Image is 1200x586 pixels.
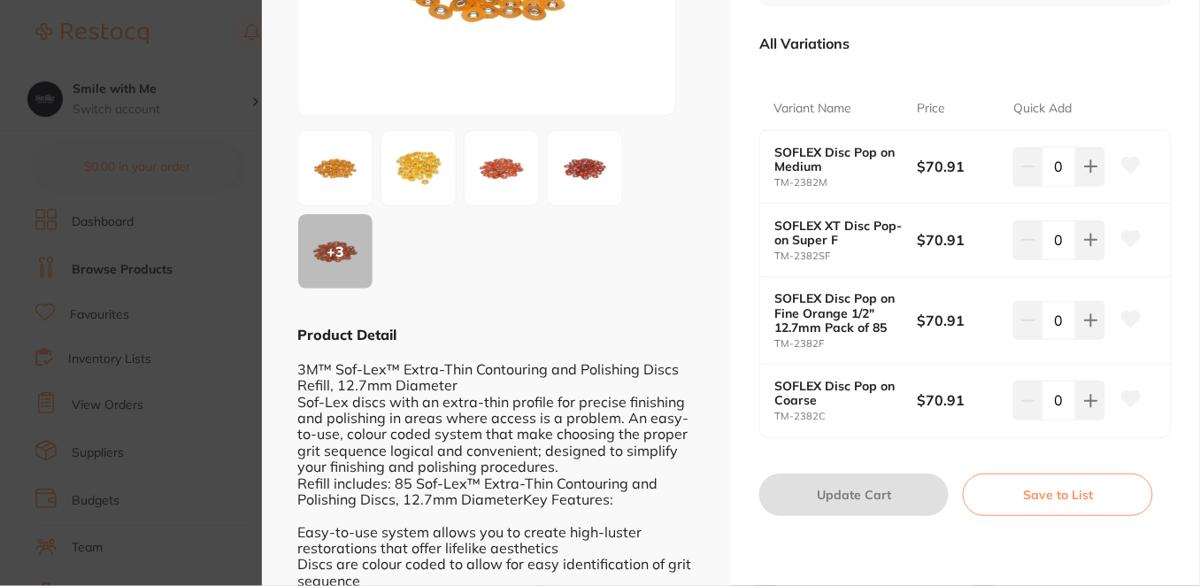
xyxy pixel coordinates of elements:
[918,157,1004,176] b: $70.91
[918,390,1004,410] b: $70.91
[774,411,918,422] small: TM-2382C
[297,326,396,343] b: Product Detail
[1013,100,1072,118] p: Quick Add
[553,136,617,200] img: ODJDLmpwZw
[304,136,367,200] img: ODJGLmpwZw
[918,230,1004,250] b: $70.91
[774,379,904,407] b: SOFLEX Disc Pop on Coarse
[774,251,918,262] small: TM-2382SF
[387,136,450,200] img: ODJTRi5qcGc
[774,338,918,350] small: TM-2382F
[774,219,904,247] b: SOFLEX XT Disc Pop-on Super F
[470,136,534,200] img: ODJNLmpwZw
[297,213,373,289] button: +3
[918,311,1004,330] b: $70.91
[918,100,946,118] p: Price
[773,100,851,118] p: Variant Name
[759,474,949,516] button: Update Cart
[963,474,1153,516] button: Save to List
[759,35,850,52] p: All Variations
[774,145,904,173] b: SOFLEX Disc Pop on Medium
[774,291,904,334] b: SOFLEX Disc Pop on Fine Orange 1/2" 12.7mm Pack of 85
[774,177,918,189] small: TM-2382M
[298,214,373,289] div: + 3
